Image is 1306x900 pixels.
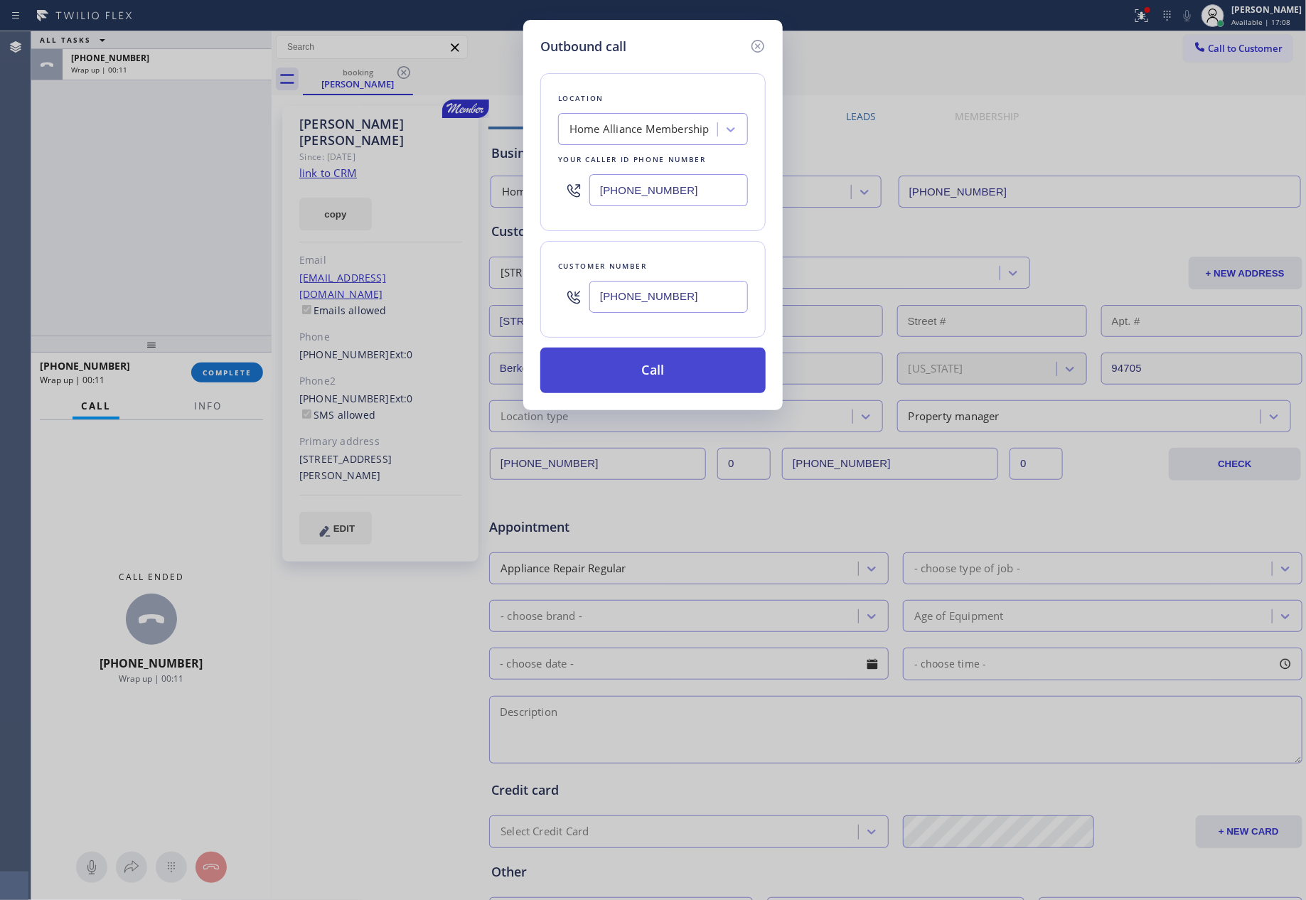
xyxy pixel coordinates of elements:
[540,37,626,56] h5: Outbound call
[589,281,748,313] input: (123) 456-7890
[569,122,710,138] div: Home Alliance Membership
[558,91,748,106] div: Location
[540,348,766,393] button: Call
[558,259,748,274] div: Customer number
[589,174,748,206] input: (123) 456-7890
[558,152,748,167] div: Your caller id phone number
